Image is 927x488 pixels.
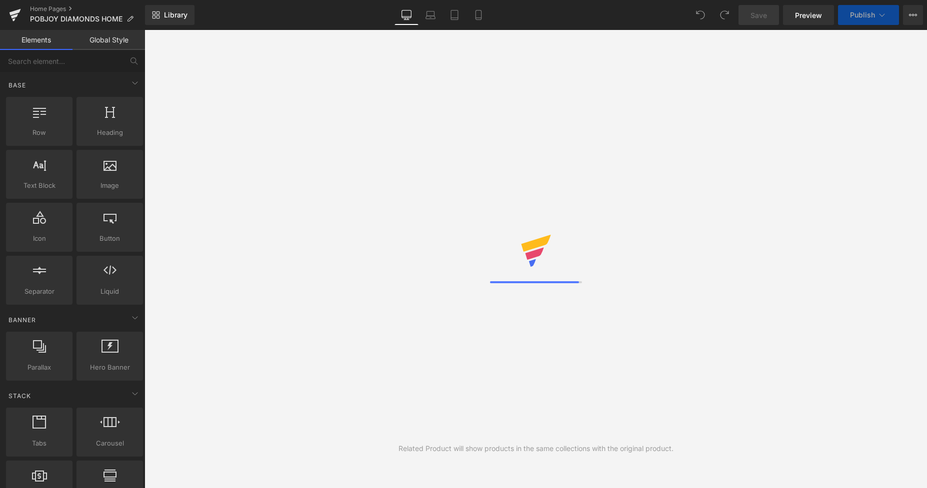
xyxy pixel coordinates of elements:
a: Tablet [442,5,466,25]
a: Desktop [394,5,418,25]
span: Library [164,10,187,19]
span: Liquid [79,286,140,297]
span: Separator [9,286,69,297]
span: Save [750,10,767,20]
button: Redo [714,5,734,25]
span: Icon [9,233,69,244]
button: Undo [690,5,710,25]
button: More [903,5,923,25]
span: Hero Banner [79,362,140,373]
a: New Library [145,5,194,25]
span: Publish [850,11,875,19]
span: Stack [7,391,32,401]
div: Related Product will show products in the same collections with the original product. [398,443,673,454]
span: Button [79,233,140,244]
span: Text Block [9,180,69,191]
span: Heading [79,127,140,138]
a: Global Style [72,30,145,50]
span: Parallax [9,362,69,373]
a: Home Pages [30,5,145,13]
span: Banner [7,315,37,325]
span: Image [79,180,140,191]
button: Publish [838,5,899,25]
span: Preview [795,10,822,20]
a: Laptop [418,5,442,25]
a: Preview [783,5,834,25]
span: Tabs [9,438,69,449]
span: Carousel [79,438,140,449]
span: POBJOY DIAMONDS HOME [30,15,122,23]
a: Mobile [466,5,490,25]
span: Row [9,127,69,138]
span: Base [7,80,27,90]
